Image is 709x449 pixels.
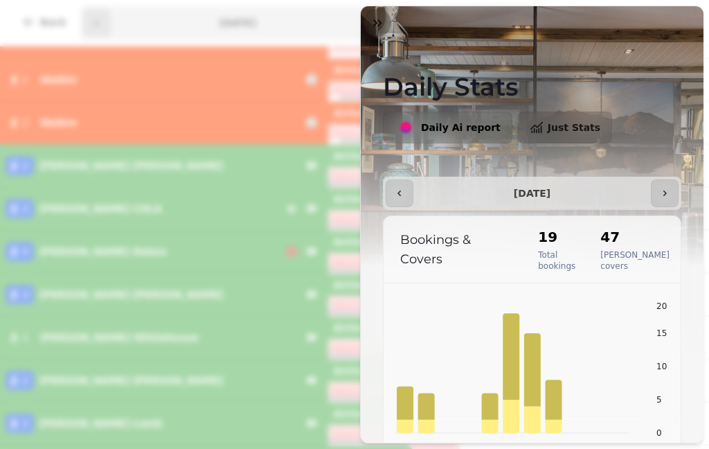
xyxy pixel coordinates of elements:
[538,249,575,272] p: Total bookings
[518,112,612,143] button: Just Stats
[656,301,667,311] tspan: 20
[656,428,662,438] tspan: 0
[400,230,510,269] p: Bookings & Covers
[600,249,670,272] p: [PERSON_NAME] covers
[383,112,512,143] button: Daily Ai report
[656,395,662,405] tspan: 5
[383,39,681,100] h1: Daily Stats
[361,6,703,353] img: Background
[600,227,670,247] h2: 47
[538,227,575,247] h2: 19
[548,123,600,132] span: Just Stats
[656,328,667,338] tspan: 15
[421,123,501,132] span: Daily Ai report
[656,362,667,371] tspan: 10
